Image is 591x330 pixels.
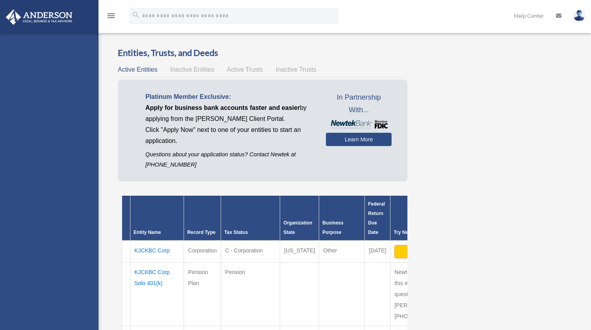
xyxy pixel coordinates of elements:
span: Inactive Entities [170,66,214,73]
button: Apply Now [394,245,471,258]
p: Questions about your application status? Contact Newtek at [PHONE_NUMBER] [145,150,314,169]
div: Try Newtek Bank [394,228,472,237]
td: [US_STATE] [280,241,319,263]
i: menu [106,11,116,20]
span: In Partnership With... [326,91,392,116]
td: Other [319,241,365,263]
h3: Entities, Trusts, and Deeds [118,47,407,59]
td: Corporation [184,241,221,263]
span: Active Trusts [227,66,263,73]
th: Federal Return Due Date [365,196,390,241]
a: menu [106,14,116,20]
img: User Pic [573,10,585,21]
th: Tax Status [221,196,280,241]
th: Entity Name [130,196,184,241]
td: Pension [221,262,280,326]
th: Business Purpose [319,196,365,241]
p: by applying from the [PERSON_NAME] Client Portal. [145,102,314,124]
th: Record Type [184,196,221,241]
a: Learn More [326,133,392,146]
p: Platinum Member Exclusive: [145,91,314,102]
span: Active Entities [118,66,157,73]
td: C - Corporation [221,241,280,263]
img: Anderson Advisors Platinum Portal [4,9,75,25]
img: NewtekBankLogoSM.png [330,120,388,129]
i: search [132,11,140,19]
td: [DATE] [365,241,390,263]
p: Click "Apply Now" next to one of your entities to start an application. [145,124,314,146]
td: KJCKBC Corp [130,241,184,263]
span: Apply for business bank accounts faster and easier [145,104,300,111]
td: Newtek Bank does not support this entity type. If you have questions please contact [PERSON_NAME]... [390,262,476,326]
th: Organization State [280,196,319,241]
td: Pension Plan [184,262,221,326]
span: Inactive Trusts [276,66,316,73]
td: KJCKBC Corp Solo 401(k) [130,262,184,326]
